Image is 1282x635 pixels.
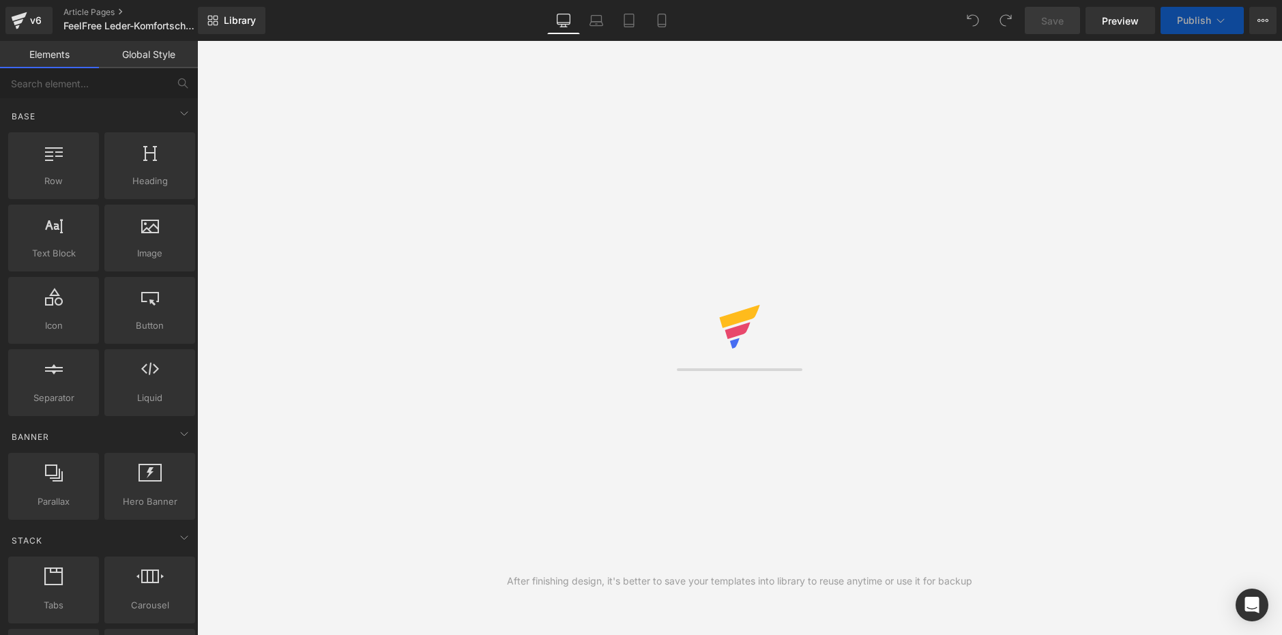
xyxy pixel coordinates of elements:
span: Heading [108,174,191,188]
a: Tablet [613,7,645,34]
span: Image [108,246,191,261]
button: Redo [992,7,1019,34]
span: Liquid [108,391,191,405]
span: Text Block [12,246,95,261]
div: v6 [27,12,44,29]
a: Article Pages [63,7,220,18]
span: Hero Banner [108,494,191,509]
a: Global Style [99,41,198,68]
span: Parallax [12,494,95,509]
span: Stack [10,534,44,547]
a: Preview [1086,7,1155,34]
span: Row [12,174,95,188]
span: Save [1041,14,1064,28]
span: Banner [10,430,50,443]
span: FeelFree Leder-Komfortschuhe - 7 Gründe Adv [63,20,194,31]
span: Tabs [12,598,95,612]
span: Separator [12,391,95,405]
span: Library [224,14,256,27]
button: Undo [959,7,987,34]
button: More [1249,7,1277,34]
button: Publish [1161,7,1244,34]
div: After finishing design, it's better to save your templates into library to reuse anytime or use i... [507,574,972,589]
span: Button [108,319,191,333]
span: Publish [1177,15,1211,26]
a: Laptop [580,7,613,34]
span: Base [10,110,37,123]
span: Icon [12,319,95,333]
div: Open Intercom Messenger [1236,589,1268,621]
span: Preview [1102,14,1139,28]
a: New Library [198,7,265,34]
a: v6 [5,7,53,34]
span: Carousel [108,598,191,612]
a: Desktop [547,7,580,34]
a: Mobile [645,7,678,34]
